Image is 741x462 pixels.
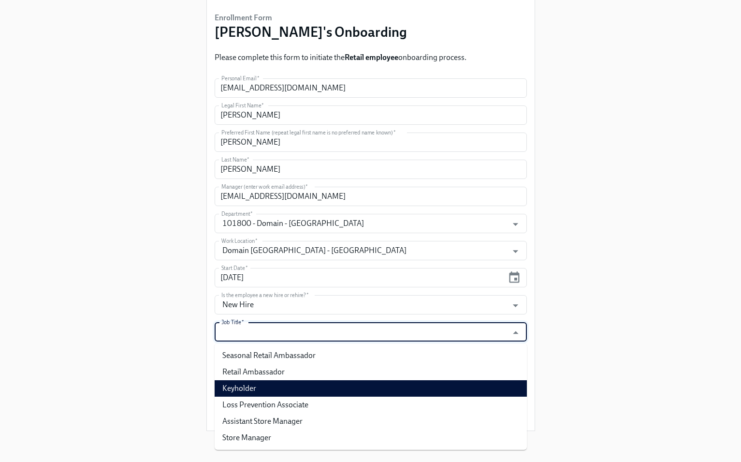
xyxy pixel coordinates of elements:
[508,325,523,340] button: Close
[215,347,527,364] li: Seasonal Retail Ambassador
[215,430,527,446] li: Store Manager
[215,52,466,63] p: Please complete this form to initiate the onboarding process.
[215,380,527,397] li: Keyholder
[508,244,523,259] button: Open
[215,23,407,41] h3: [PERSON_NAME]'s Onboarding
[508,298,523,313] button: Open
[215,268,504,287] input: MM/DD/YYYY
[508,217,523,232] button: Open
[215,413,527,430] li: Assistant Store Manager
[215,397,527,413] li: Loss Prevention Associate
[345,53,398,62] strong: Retail employee
[215,13,407,23] h6: Enrollment Form
[215,364,527,380] li: Retail Ambassador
